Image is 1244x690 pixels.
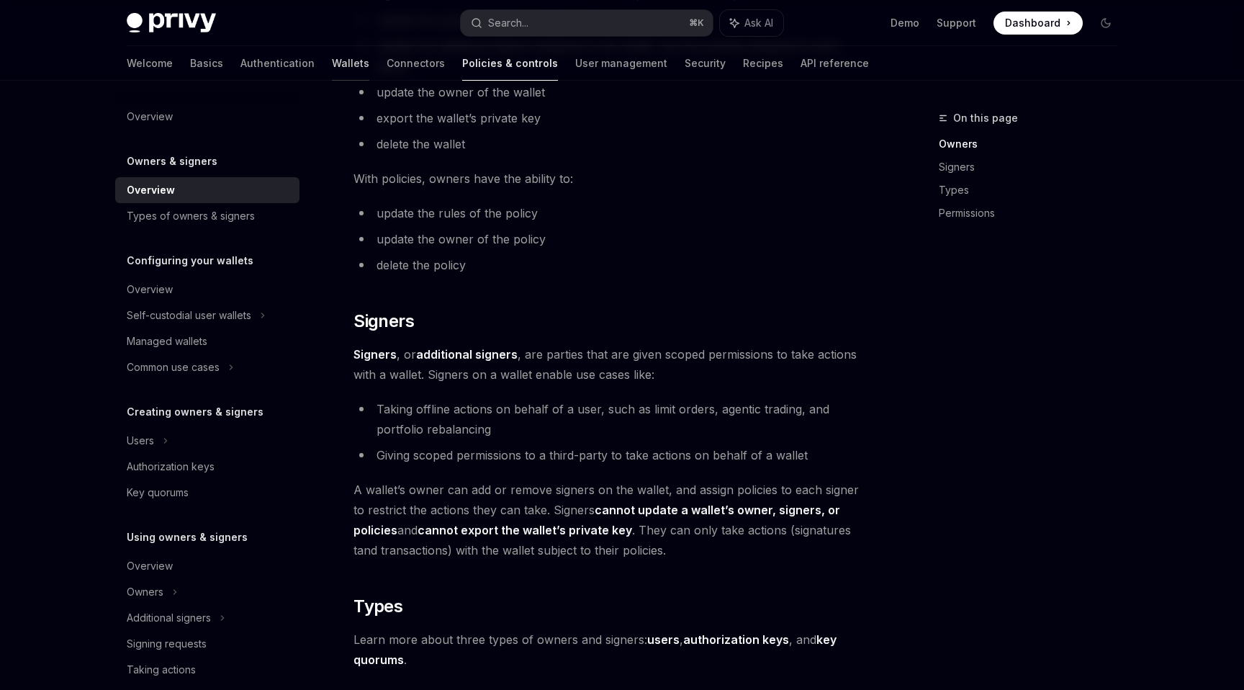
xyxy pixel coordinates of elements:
[127,557,173,575] div: Overview
[891,16,919,30] a: Demo
[115,454,299,480] a: Authorization keys
[939,202,1129,225] a: Permissions
[127,333,207,350] div: Managed wallets
[353,629,873,670] span: Learn more about three types of owners and signers: , , and .
[115,631,299,657] a: Signing requests
[353,229,873,249] li: update the owner of the policy
[115,328,299,354] a: Managed wallets
[127,661,196,678] div: Taking actions
[127,281,173,298] div: Overview
[115,277,299,303] a: Overview
[575,46,667,81] a: User management
[332,46,369,81] a: Wallets
[953,109,1018,127] span: On this page
[743,46,783,81] a: Recipes
[353,595,402,618] span: Types
[418,523,632,537] strong: cannot export the wallet’s private key
[127,13,216,33] img: dark logo
[801,46,869,81] a: API reference
[353,169,873,189] span: With policies, owners have the ability to:
[127,108,173,125] div: Overview
[127,182,175,199] div: Overview
[353,445,873,465] li: Giving scoped permissions to a third-party to take actions on behalf of a wallet
[462,46,558,81] a: Policies & controls
[353,203,873,223] li: update the rules of the policy
[127,207,255,225] div: Types of owners & signers
[127,458,215,475] div: Authorization keys
[683,632,789,648] a: authorization keys
[115,203,299,229] a: Types of owners & signers
[115,177,299,203] a: Overview
[190,46,223,81] a: Basics
[387,46,445,81] a: Connectors
[1094,12,1117,35] button: Toggle dark mode
[937,16,976,30] a: Support
[939,133,1129,156] a: Owners
[353,344,873,385] span: , or , are parties that are given scoped permissions to take actions with a wallet. Signers on a ...
[461,10,713,36] button: Search...⌘K
[115,104,299,130] a: Overview
[127,307,251,324] div: Self-custodial user wallets
[127,153,217,170] h5: Owners & signers
[689,17,704,29] span: ⌘ K
[127,529,248,546] h5: Using owners & signers
[488,14,528,32] div: Search...
[353,480,873,560] span: A wallet’s owner can add or remove signers on the wallet, and assign policies to each signer to r...
[115,553,299,579] a: Overview
[416,347,518,362] strong: additional signers
[939,156,1129,179] a: Signers
[127,359,220,376] div: Common use cases
[127,484,189,501] div: Key quorums
[127,46,173,81] a: Welcome
[353,310,414,333] span: Signers
[647,632,680,647] strong: users
[377,137,465,151] span: delete the wallet
[683,632,789,647] strong: authorization keys
[353,399,873,439] li: Taking offline actions on behalf of a user, such as limit orders, agentic trading, and portfolio ...
[127,635,207,653] div: Signing requests
[647,632,680,648] a: users
[1005,16,1060,30] span: Dashboard
[720,10,783,36] button: Ask AI
[939,179,1129,202] a: Types
[353,255,873,275] li: delete the policy
[127,252,253,269] h5: Configuring your wallets
[744,16,773,30] span: Ask AI
[377,111,541,125] span: export the wallet’s private key
[115,480,299,506] a: Key quorums
[240,46,315,81] a: Authentication
[115,657,299,683] a: Taking actions
[127,403,263,421] h5: Creating owners & signers
[993,12,1083,35] a: Dashboard
[685,46,726,81] a: Security
[127,583,163,601] div: Owners
[353,503,840,537] strong: cannot update a wallet’s owner, signers, or policies
[127,609,211,627] div: Additional signers
[377,85,545,99] span: update the owner of the wallet
[353,347,397,362] strong: Signers
[127,432,154,449] div: Users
